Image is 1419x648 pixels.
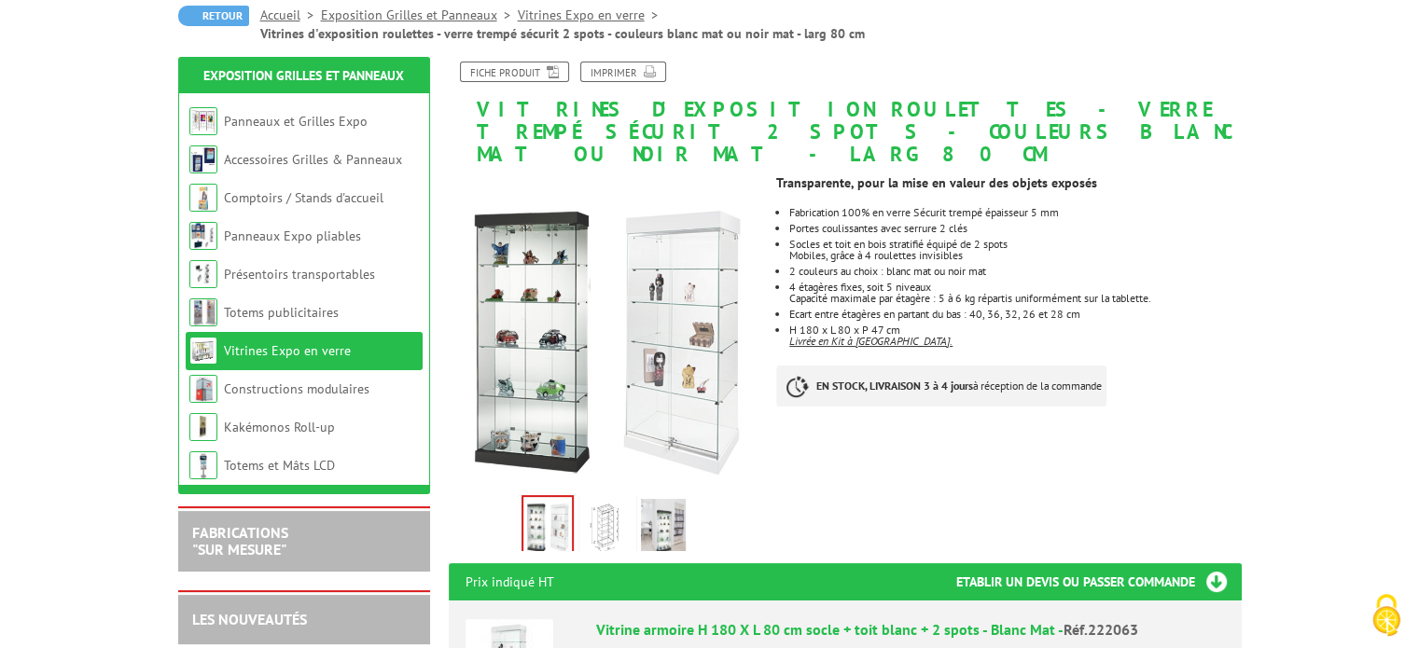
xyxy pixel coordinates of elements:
[956,563,1242,600] h3: Etablir un devis ou passer commande
[224,380,369,397] a: Constructions modulaires
[224,189,383,206] a: Comptoirs / Stands d'accueil
[260,24,865,43] li: Vitrines d'exposition roulettes - verre trempé sécurit 2 spots - couleurs blanc mat ou noir mat -...
[189,375,217,403] img: Constructions modulaires
[189,413,217,441] img: Kakémonos Roll-up
[789,223,1241,234] p: Portes coulissantes avec serrure 2 clés
[189,145,217,173] img: Accessoires Grilles & Panneaux
[189,107,217,135] img: Panneaux et Grilles Expo
[189,260,217,288] img: Présentoirs transportables
[224,113,368,130] a: Panneaux et Grilles Expo
[580,62,666,82] a: Imprimer
[518,7,665,23] a: Vitrines Expo en verre
[776,177,1241,188] p: Transparente, pour la mise en valeur des objets exposés
[789,324,1241,336] p: H 180 x L 80 x P 47 cm
[789,282,1241,293] p: 4 étagères fixes, soit 5 niveaux
[583,499,628,557] img: vitrine_exposition_verre_secusise_roulettes_verre_2spots_blanc_noir_croquis_shema_222063.jpg
[449,175,763,489] img: 222063_222064_vitrine_exposition_roulettes_verre.jpg
[789,293,1241,304] p: Capacité maximale par étagère : 5 à 6 kg répartis uniformément sur la tablette.
[260,7,321,23] a: Accueil
[523,497,572,555] img: 222063_222064_vitrine_exposition_roulettes_verre.jpg
[596,619,1225,641] div: Vitrine armoire H 180 X L 80 cm socle + toit blanc + 2 spots - Blanc Mat -
[1064,620,1138,639] span: Réf.222063
[224,342,351,359] a: Vitrines Expo en verre
[224,304,339,321] a: Totems publicitaires
[189,298,217,326] img: Totems publicitaires
[641,499,686,557] img: 222063_vitrine_exposition_roulettes_verre_situation.jpg
[776,365,1106,407] p: à réception de la commande
[178,6,249,26] a: Retour
[789,266,1241,277] p: 2 couleurs au choix : blanc mat ou noir mat
[192,610,307,628] a: LES NOUVEAUTÉS
[460,62,569,82] a: Fiche produit
[224,457,335,474] a: Totems et Mâts LCD
[789,309,1241,320] p: Ecart entre étagères en partant du bas : 40, 36, 32, 26 et 28 cm
[789,250,1241,261] p: Mobiles, grâce à 4 roulettes invisibles
[321,7,518,23] a: Exposition Grilles et Panneaux
[466,563,554,600] p: Prix indiqué HT
[189,451,217,479] img: Totems et Mâts LCD
[789,207,1241,218] p: Fabrication 100% en verre Sécurit trempé épaisseur 5 mm
[1363,592,1410,639] img: Cookies (fenêtre modale)
[224,419,335,435] a: Kakémonos Roll-up
[192,523,288,558] a: FABRICATIONS"Sur Mesure"
[224,266,375,283] a: Présentoirs transportables
[203,67,404,84] a: Exposition Grilles et Panneaux
[435,62,1256,166] h1: Vitrines d'exposition roulettes - verre trempé sécurit 2 spots - couleurs blanc mat ou noir mat -...
[789,334,953,348] u: Livrée en Kit à [GEOGRAPHIC_DATA].
[1354,585,1419,648] button: Cookies (fenêtre modale)
[224,151,402,168] a: Accessoires Grilles & Panneaux
[816,379,973,393] strong: EN STOCK, LIVRAISON 3 à 4 jours
[189,222,217,250] img: Panneaux Expo pliables
[189,337,217,365] img: Vitrines Expo en verre
[189,184,217,212] img: Comptoirs / Stands d'accueil
[789,239,1241,250] p: Socles et toit en bois stratifié équipé de 2 spots
[224,227,361,244] a: Panneaux Expo pliables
